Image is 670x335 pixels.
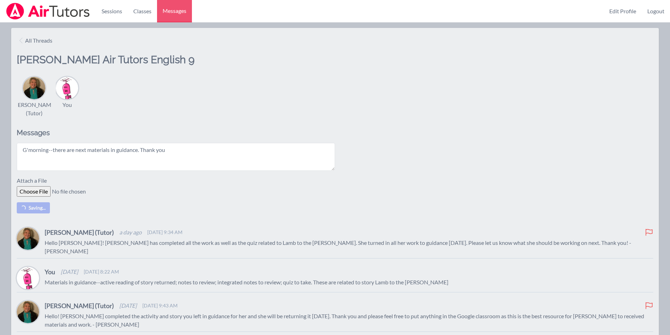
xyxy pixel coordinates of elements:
p: Materials in guidance--active reading of story returned; notes to review; integrated notes to rev... [45,278,653,286]
p: Hello [PERSON_NAME]! [PERSON_NAME] has completed all the work as well as the quiz related to Lamb... [45,239,653,255]
span: Messages [163,7,186,15]
a: All Threads [17,34,55,48]
img: Charlie Dickens [56,77,78,99]
h4: You [45,267,55,277]
h4: [PERSON_NAME] (Tutor) [45,301,114,311]
img: Amy Ayers [17,227,39,250]
div: [PERSON_NAME] (Tutor) [13,101,56,117]
img: Amy Ayers [17,301,39,323]
span: [DATE] [61,268,78,276]
h4: [PERSON_NAME] (Tutor) [45,227,114,237]
h2: [PERSON_NAME] Air Tutors English 9 [17,53,335,75]
button: Saving... [17,202,50,213]
span: [DATE] 9:34 AM [147,229,183,236]
img: Charlie Dickens [17,267,39,289]
p: Hello! [PERSON_NAME] completed the activity and story you left in guidance for her and she will b... [45,312,653,329]
textarea: G'morning--there are next materials in guidance. Thank you [17,143,335,171]
span: a day ago [119,228,142,236]
span: [DATE] [119,301,137,310]
div: You [62,101,72,109]
img: Airtutors Logo [6,3,90,20]
span: All Threads [25,36,52,45]
span: [DATE] 9:43 AM [142,302,178,309]
label: Attach a File [17,176,51,186]
h2: Messages [17,129,335,137]
span: [DATE] 8:22 AM [84,268,119,275]
img: Amy Ayers [23,77,45,99]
